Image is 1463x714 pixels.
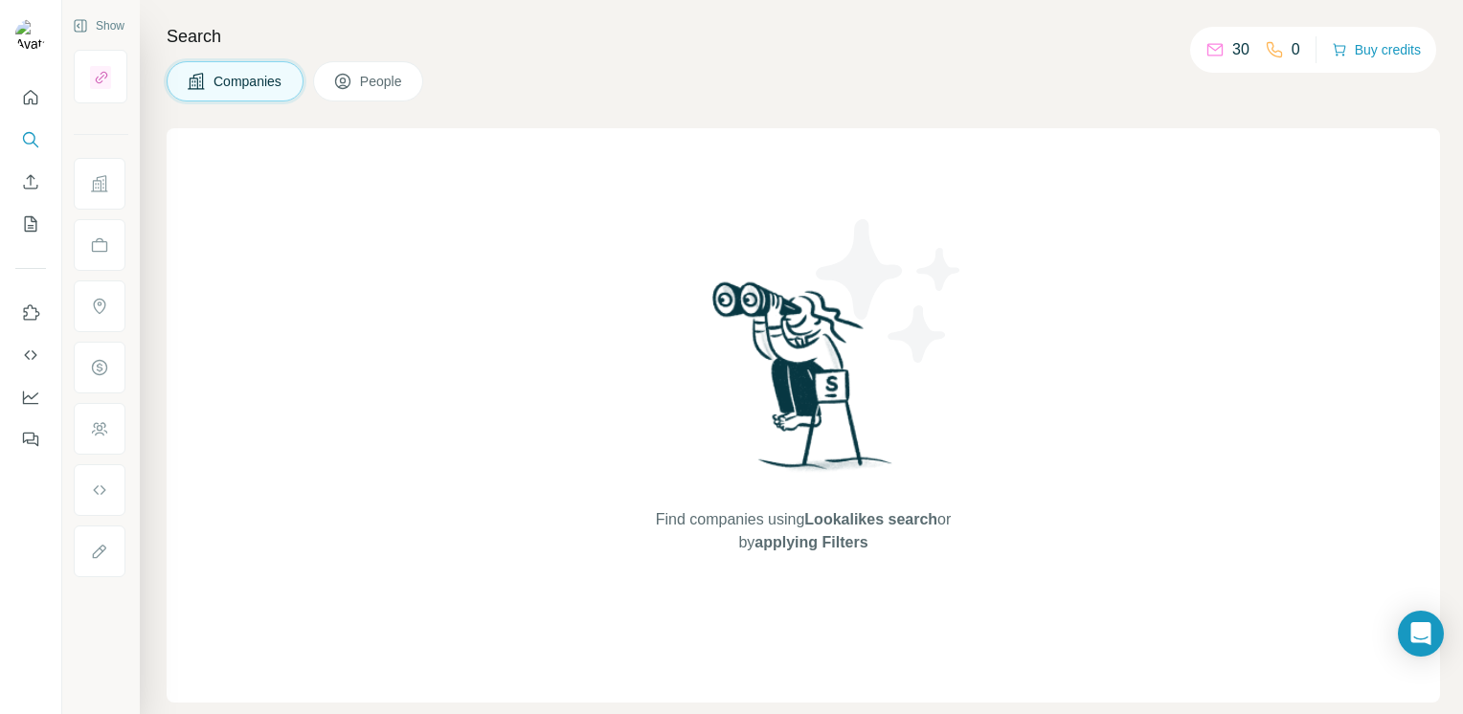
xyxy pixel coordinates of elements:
button: Use Surfe API [15,338,46,372]
span: Lookalikes search [804,511,937,527]
span: People [360,72,404,91]
button: Use Surfe on LinkedIn [15,296,46,330]
button: Dashboard [15,380,46,414]
img: Surfe Illustration - Woman searching with binoculars [704,277,903,490]
div: Open Intercom Messenger [1398,611,1444,657]
span: applying Filters [754,534,867,550]
button: Feedback [15,422,46,457]
button: Quick start [15,80,46,115]
span: Find companies using or by [650,508,957,554]
span: Companies [214,72,283,91]
img: Avatar [15,19,46,50]
button: My lists [15,207,46,241]
button: Show [59,11,138,40]
p: 0 [1292,38,1300,61]
button: Enrich CSV [15,165,46,199]
img: Surfe Illustration - Stars [803,205,976,377]
button: Search [15,123,46,157]
h4: Search [167,23,1440,50]
p: 30 [1232,38,1249,61]
button: Buy credits [1332,36,1421,63]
